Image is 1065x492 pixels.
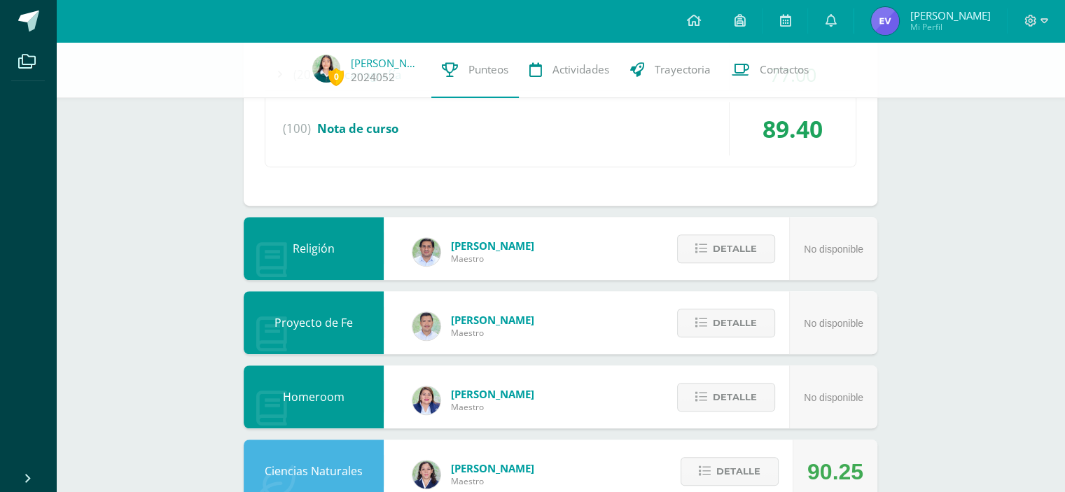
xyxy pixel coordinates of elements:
[804,392,863,403] span: No disponible
[620,42,721,98] a: Trayectoria
[283,102,311,155] span: (100)
[730,102,856,155] div: 89.40
[351,56,421,70] a: [PERSON_NAME]
[317,120,398,136] span: Nota de curso
[519,42,620,98] a: Actividades
[713,384,757,410] span: Detalle
[244,365,384,428] div: Homeroom
[451,327,534,339] span: Maestro
[412,312,440,340] img: 585d333ccf69bb1c6e5868c8cef08dba.png
[760,62,809,77] span: Contactos
[677,383,775,412] button: Detalle
[351,70,395,85] a: 2024052
[451,253,534,265] span: Maestro
[910,8,990,22] span: [PERSON_NAME]
[451,313,534,327] span: [PERSON_NAME]
[312,55,340,83] img: 36401dd1118056176d29b60afdf4148b.png
[451,461,534,475] span: [PERSON_NAME]
[412,238,440,266] img: f767cae2d037801592f2ba1a5db71a2a.png
[804,318,863,329] span: No disponible
[655,62,711,77] span: Trayectoria
[244,291,384,354] div: Proyecto de Fe
[451,401,534,413] span: Maestro
[721,42,819,98] a: Contactos
[412,386,440,414] img: 97caf0f34450839a27c93473503a1ec1.png
[468,62,508,77] span: Punteos
[677,234,775,263] button: Detalle
[713,236,757,262] span: Detalle
[451,475,534,487] span: Maestro
[677,309,775,337] button: Detalle
[412,461,440,489] img: 34baededec4b5a5d684641d5d0f97b48.png
[910,21,990,33] span: Mi Perfil
[431,42,519,98] a: Punteos
[713,310,757,336] span: Detalle
[716,458,760,484] span: Detalle
[681,457,779,486] button: Detalle
[244,217,384,280] div: Religión
[804,244,863,255] span: No disponible
[552,62,609,77] span: Actividades
[328,68,344,85] span: 0
[451,239,534,253] span: [PERSON_NAME]
[451,387,534,401] span: [PERSON_NAME]
[871,7,899,35] img: 1d783d36c0c1c5223af21090f2d2739b.png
